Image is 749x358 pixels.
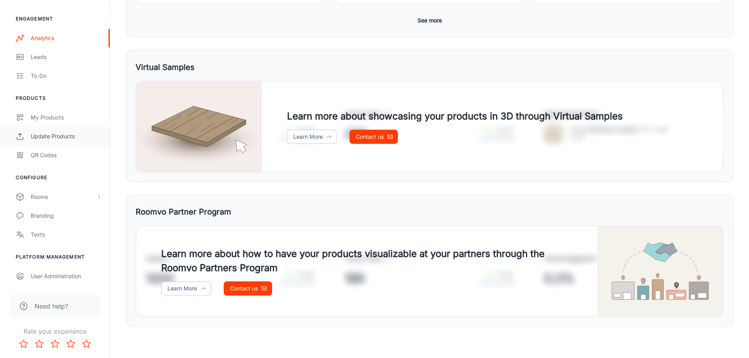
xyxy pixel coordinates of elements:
button: See more [414,13,445,28]
h4: Learn more about how to have your products visualizable at your partners through the Roomvo Partn... [161,247,572,275]
div: Leads [31,53,102,61]
button: Rate 5 star [79,336,94,352]
a: Contact us [224,281,272,296]
h5: Virtual Samples [136,61,195,73]
div: Rooms [31,193,96,201]
button: Rate 1 star [16,336,31,352]
span: Need help? [35,301,68,311]
p: Rate your experience [6,327,103,336]
div: Texts [31,230,102,239]
div: User Administration [31,272,102,281]
button: Rate 4 star [63,336,79,352]
div: Analytics [31,34,102,42]
h5: Roomvo Partner Program [136,206,231,218]
button: Rate 3 star [47,336,63,352]
div: To-do [31,72,102,80]
a: Learn More [287,130,337,144]
button: Rate 2 star [31,336,47,352]
div: Branding [31,211,102,220]
div: My Products [31,113,102,122]
h4: Learn more about showcasing your products in 3D through Virtual Samples [287,109,623,123]
a: Learn More [161,281,211,296]
a: Contact us [350,130,398,144]
div: Update Products [31,132,102,141]
div: QR Codes [31,151,102,160]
